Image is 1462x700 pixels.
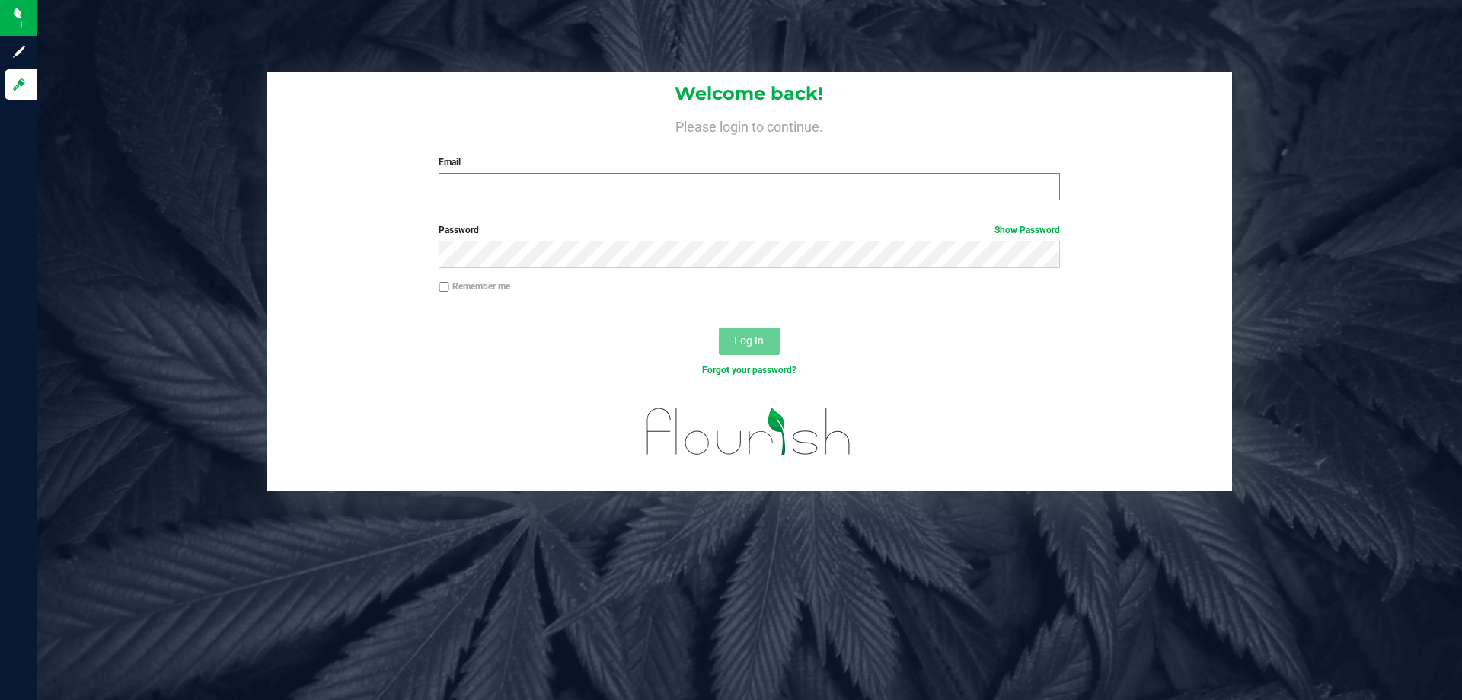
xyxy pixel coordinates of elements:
[267,84,1232,104] h1: Welcome back!
[628,393,870,471] img: flourish_logo.svg
[439,282,449,292] input: Remember me
[439,280,510,293] label: Remember me
[994,225,1060,235] a: Show Password
[439,155,1059,169] label: Email
[734,334,764,347] span: Log In
[267,116,1232,134] h4: Please login to continue.
[11,77,27,92] inline-svg: Log in
[702,365,796,376] a: Forgot your password?
[439,225,479,235] span: Password
[11,44,27,59] inline-svg: Sign up
[719,328,780,355] button: Log In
